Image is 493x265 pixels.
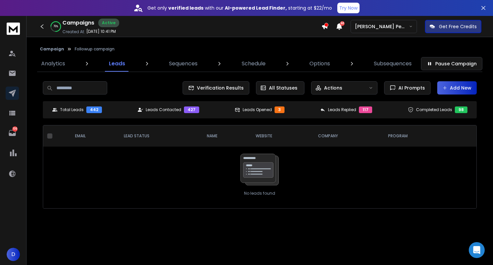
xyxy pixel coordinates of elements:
button: D [7,248,20,261]
th: LEAD STATUS [119,125,202,147]
p: Schedule [242,60,266,68]
div: Active [98,19,119,27]
a: Leads [105,56,129,72]
th: EMAIL [70,125,119,147]
a: Options [305,56,334,72]
p: Subsequences [374,60,412,68]
a: 109 [6,126,19,140]
p: Followup campaign [75,46,115,52]
a: Schedule [238,56,270,72]
p: Leads Replied [328,107,356,112]
p: Leads Opened [243,107,272,112]
span: 50 [340,21,345,26]
button: Pause Campaign [421,57,482,70]
a: Analytics [37,56,69,72]
th: company [313,125,383,147]
div: 117 [359,106,372,113]
button: Try Now [337,3,360,13]
div: 98 [455,106,467,113]
img: logo [7,23,20,35]
span: Verification Results [194,85,244,91]
p: [PERSON_NAME] Personal WorkSpace [355,23,409,30]
button: AI Prompts [384,81,431,95]
p: Get Free Credits [439,23,477,30]
button: Get Free Credits [425,20,481,33]
p: Leads Contacted [146,107,181,112]
p: 76 % [53,25,58,29]
span: AI Prompts [396,85,425,91]
a: Sequences [165,56,202,72]
p: No leads found [244,191,275,196]
button: Add New [437,81,477,95]
p: Get only with our starting at $22/mo [147,5,332,11]
strong: verified leads [168,5,204,11]
p: Total Leads [60,107,84,112]
th: program [383,125,452,147]
p: Actions [324,85,342,91]
strong: AI-powered Lead Finder, [225,5,287,11]
p: Try Now [339,5,358,11]
div: Open Intercom Messenger [469,242,485,258]
p: Options [309,60,330,68]
button: Campaign [40,46,64,52]
p: All Statuses [269,85,297,91]
div: 427 [184,106,199,113]
p: Completed Leads [416,107,452,112]
a: Subsequences [370,56,416,72]
button: Verification Results [183,81,249,95]
div: 442 [86,106,102,113]
p: Analytics [41,60,65,68]
p: Leads [109,60,125,68]
th: NAME [202,125,250,147]
th: Website [250,125,313,147]
p: Sequences [169,60,198,68]
div: 3 [275,106,285,113]
h1: Campaigns [62,19,94,27]
p: 109 [12,126,18,132]
p: Created At: [62,29,85,34]
p: [DATE] 10:41 PM [86,29,116,34]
